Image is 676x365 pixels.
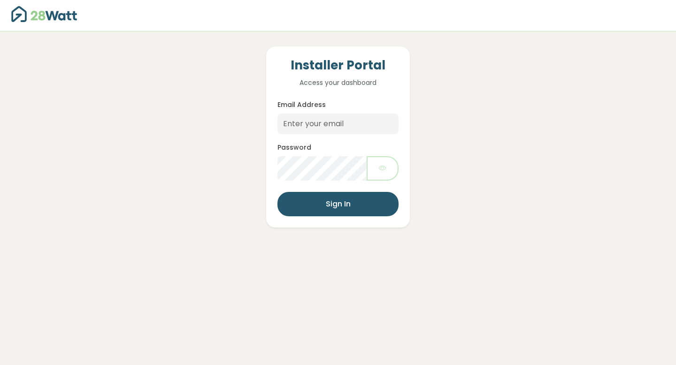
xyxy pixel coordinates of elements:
input: Enter your email [277,114,399,134]
p: Access your dashboard [277,77,399,88]
img: 28Watt [11,6,77,22]
label: Email Address [277,100,326,110]
h4: Installer Portal [277,58,399,74]
button: Sign In [277,192,399,216]
label: Password [277,143,311,152]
